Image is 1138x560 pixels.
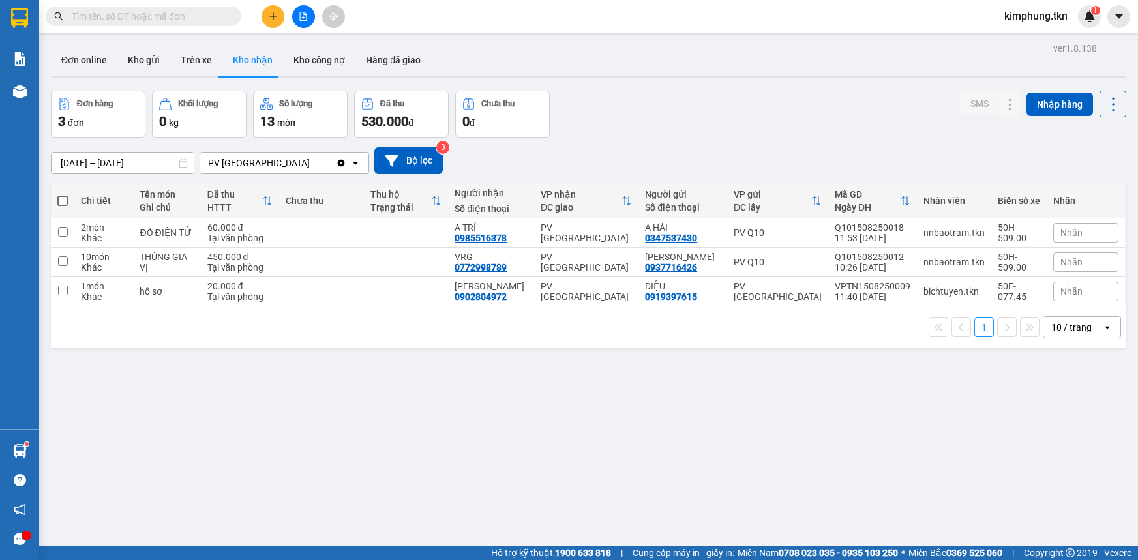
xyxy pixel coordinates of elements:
[727,184,828,218] th: Toggle SortBy
[380,99,404,108] div: Đã thu
[779,548,898,558] strong: 0708 023 035 - 0935 103 250
[370,202,432,213] div: Trạng thái
[283,44,355,76] button: Kho công nợ
[14,474,26,486] span: question-circle
[1113,10,1125,22] span: caret-down
[633,546,734,560] span: Cung cấp máy in - giấy in:
[470,117,475,128] span: đ
[923,196,985,206] div: Nhân viên
[734,228,822,238] div: PV Q10
[1093,6,1098,15] span: 1
[262,5,284,28] button: plus
[140,252,194,273] div: THÙNG GIA VỊ
[923,257,985,267] div: nnbaotram.tkn
[645,233,697,243] div: 0347537430
[998,222,1040,243] div: 50H-509.00
[279,99,312,108] div: Số lượng
[455,91,550,138] button: Chưa thu0đ
[81,262,127,273] div: Khác
[1051,321,1092,334] div: 10 / trang
[77,99,113,108] div: Đơn hàng
[140,189,194,199] div: Tên món
[11,8,28,28] img: logo-vxr
[253,91,348,138] button: Số lượng13món
[1060,257,1083,267] span: Nhãn
[81,196,127,206] div: Chi tiết
[159,113,166,129] span: 0
[207,291,273,302] div: Tại văn phòng
[828,184,917,218] th: Toggle SortBy
[835,262,910,273] div: 10:26 [DATE]
[51,91,145,138] button: Đơn hàng3đơn
[645,189,721,199] div: Người gửi
[1026,93,1093,116] button: Nhập hàng
[299,12,308,21] span: file-add
[901,550,905,555] span: ⚪️
[491,546,611,560] span: Hỗ trợ kỹ thuật:
[1066,548,1075,557] span: copyright
[81,281,127,291] div: 1 món
[1102,322,1113,332] svg: open
[207,222,273,233] div: 60.000 đ
[1107,5,1130,28] button: caret-down
[207,202,263,213] div: HTTT
[408,117,413,128] span: đ
[364,184,449,218] th: Toggle SortBy
[621,546,623,560] span: |
[835,281,910,291] div: VPTN1508250009
[998,196,1040,206] div: Biển số xe
[974,317,994,337] button: 1
[277,117,295,128] span: món
[201,184,280,218] th: Toggle SortBy
[1012,546,1014,560] span: |
[1060,228,1083,238] span: Nhãn
[286,196,357,206] div: Chưa thu
[370,189,432,199] div: Thu hộ
[455,291,507,302] div: 0902804972
[455,222,528,233] div: A TRÍ
[260,113,275,129] span: 13
[835,202,900,213] div: Ngày ĐH
[292,5,315,28] button: file-add
[13,52,27,66] img: solution-icon
[534,184,638,218] th: Toggle SortBy
[436,141,449,154] sup: 3
[645,262,697,273] div: 0937716426
[311,156,312,169] input: Selected PV Phước Đông.
[117,44,170,76] button: Kho gửi
[738,546,898,560] span: Miền Nam
[998,252,1040,273] div: 50H-509.00
[72,9,226,23] input: Tìm tên, số ĐT hoặc mã đơn
[1060,286,1083,297] span: Nhãn
[81,252,127,262] div: 10 món
[541,189,621,199] div: VP nhận
[734,281,822,302] div: PV [GEOGRAPHIC_DATA]
[645,291,697,302] div: 0919397615
[645,281,721,291] div: DIỆU
[541,252,632,273] div: PV [GEOGRAPHIC_DATA]
[734,257,822,267] div: PV Q10
[994,8,1078,24] span: kimphung.tkn
[835,291,910,302] div: 11:40 [DATE]
[455,262,507,273] div: 0772998789
[946,548,1002,558] strong: 0369 525 060
[455,281,528,291] div: THANH THÚY
[734,189,811,199] div: VP gửi
[81,222,127,233] div: 2 món
[207,189,263,199] div: Đã thu
[481,99,515,108] div: Chưa thu
[374,147,443,174] button: Bộ lọc
[645,252,721,262] div: C HÂN
[25,442,29,446] sup: 1
[998,281,1040,302] div: 50E-077.45
[169,117,179,128] span: kg
[455,203,528,214] div: Số điện thoại
[541,281,632,302] div: PV [GEOGRAPHIC_DATA]
[222,44,283,76] button: Kho nhận
[51,44,117,76] button: Đơn online
[455,188,528,198] div: Người nhận
[361,113,408,129] span: 530.000
[54,12,63,21] span: search
[354,91,449,138] button: Đã thu530.000đ
[835,233,910,243] div: 11:53 [DATE]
